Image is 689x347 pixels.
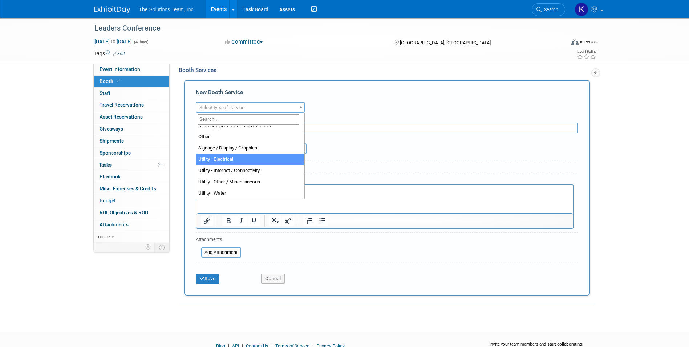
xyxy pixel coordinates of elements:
span: Misc. Expenses & Credits [100,186,156,191]
div: Ideally by [261,133,545,143]
div: Event Format [522,38,597,49]
li: Meeting Space / Conference Room [196,120,304,132]
span: [DATE] [DATE] [94,38,132,45]
div: Reservation Notes/Details: [196,177,574,184]
span: Select type of service [199,105,244,110]
div: Description (optional) [196,113,578,123]
span: ROI, Objectives & ROO [100,210,148,215]
span: Attachments [100,222,129,227]
a: Travel Reservations [94,99,169,111]
a: Tasks [94,159,169,171]
button: Bullet list [316,216,328,226]
img: Kaelon Harris [575,3,588,16]
button: Superscript [282,216,294,226]
a: Giveaways [94,123,169,135]
a: Budget [94,195,169,207]
td: Tags [94,50,125,57]
a: Attachments [94,219,169,231]
button: Save [196,274,220,284]
span: Event Information [100,66,140,72]
div: Leaders Conference [92,22,554,35]
i: Booth reservation complete [117,79,120,83]
a: Edit [113,51,125,56]
a: Playbook [94,171,169,183]
span: (4 days) [133,40,149,44]
li: Utility - Water [196,188,304,199]
button: Subscript [269,216,281,226]
span: Asset Reservations [100,114,143,120]
span: Tasks [99,162,112,168]
button: Bold [222,216,235,226]
td: Toggle Event Tabs [154,243,169,252]
button: Underline [248,216,260,226]
a: Shipments [94,135,169,147]
li: Other [196,131,304,143]
div: Attachments: [196,236,241,245]
span: [GEOGRAPHIC_DATA], [GEOGRAPHIC_DATA] [400,40,491,45]
span: to [110,39,117,44]
span: Search [542,7,558,12]
a: more [94,231,169,243]
span: Shipments [100,138,124,144]
img: ExhibitDay [94,6,130,13]
a: Event Information [94,64,169,75]
a: Booth [94,76,169,87]
span: The Solutions Team, Inc. [139,7,195,12]
div: Booth Services [179,66,595,74]
span: Sponsorships [100,150,131,156]
a: Misc. Expenses & Credits [94,183,169,195]
span: more [98,234,110,239]
div: New Booth Service [196,88,578,100]
iframe: Rich Text Area [196,185,573,213]
img: Format-Inperson.png [571,39,579,45]
button: Insert/edit link [201,216,213,226]
a: Search [532,3,565,16]
button: Italic [235,216,247,226]
div: Event Rating [577,50,596,53]
li: Utility - Other / Miscellaneous [196,176,304,188]
span: Playbook [100,173,121,179]
li: Utility - Internet / Connectivity [196,165,304,176]
a: ROI, Objectives & ROO [94,207,169,219]
a: Sponsorships [94,147,169,159]
span: Budget [100,198,116,203]
a: Asset Reservations [94,111,169,123]
button: Numbered list [303,216,316,226]
input: Search... [198,114,299,125]
span: Staff [100,90,110,96]
button: Cancel [261,274,285,284]
li: Signage / Display / Graphics [196,143,304,154]
div: In-Person [580,39,597,45]
td: Personalize Event Tab Strip [142,243,155,252]
li: Utility - Electrical [196,154,304,165]
button: Committed [222,38,266,46]
a: Staff [94,88,169,99]
span: Booth [100,78,122,84]
span: Travel Reservations [100,102,144,108]
span: Giveaways [100,126,123,132]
